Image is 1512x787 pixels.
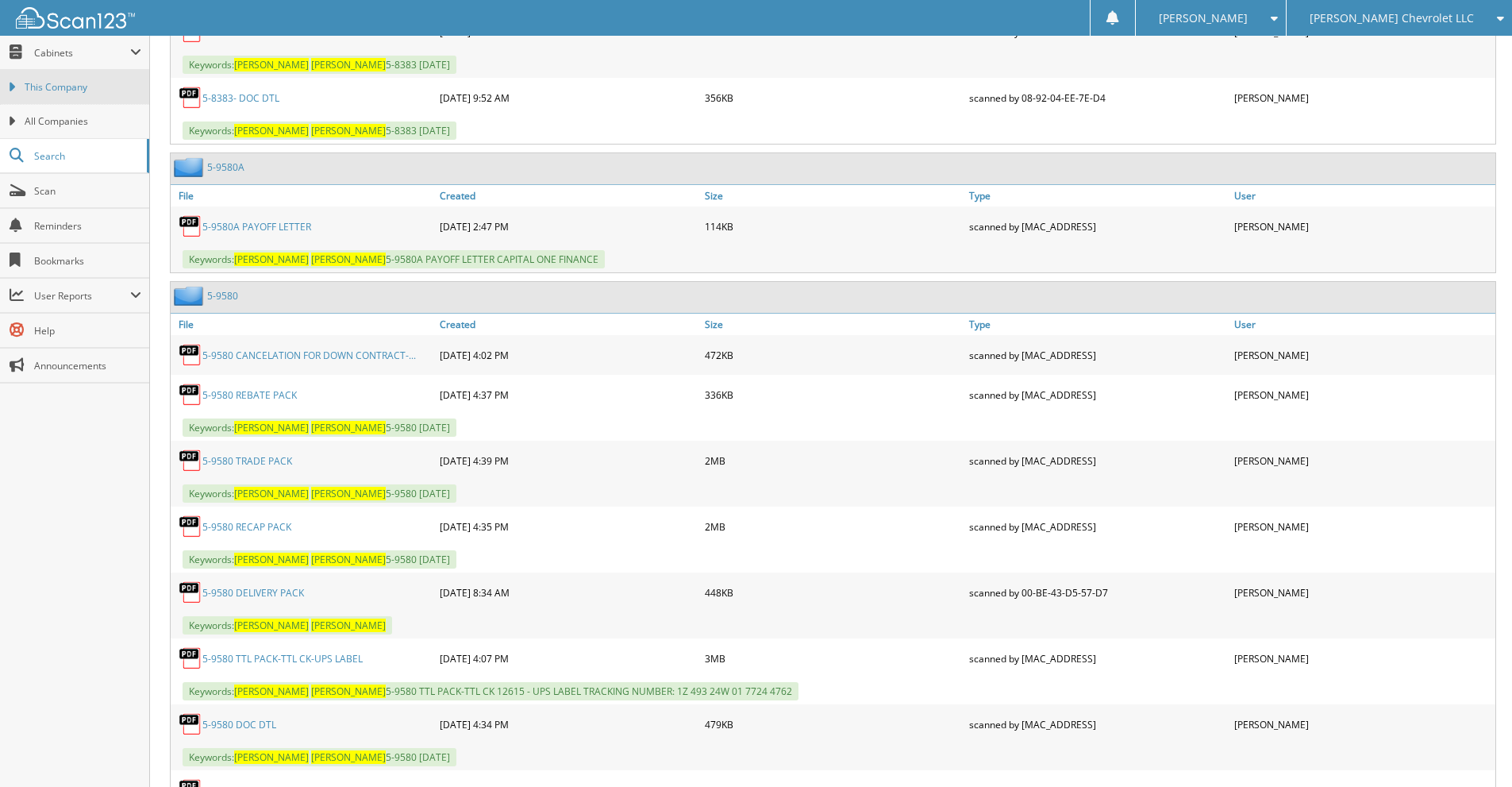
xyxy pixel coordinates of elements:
span: [PERSON_NAME] [234,553,309,566]
span: Keywords: 5-8383 [DATE] [183,56,456,74]
img: folder2.png [174,286,207,306]
a: Created [436,185,701,206]
div: [PERSON_NAME] [1230,339,1495,371]
span: Keywords: 5-9580A PAYOFF LETTER CAPITAL ONE FINANCE [183,250,605,268]
span: Bookmarks [34,254,141,268]
div: scanned by [MAC_ADDRESS] [965,379,1230,411]
img: PDF.png [179,712,202,736]
span: [PERSON_NAME] [234,685,309,698]
div: 114KB [701,210,966,242]
span: Keywords: 5-8383 [DATE] [183,122,456,140]
span: [PERSON_NAME] [311,124,386,137]
span: [PERSON_NAME] Chevrolet LLC [1310,14,1474,23]
div: 472KB [701,339,966,371]
div: scanned by 00-BE-43-D5-57-D7 [965,577,1230,608]
a: 5-9580 TTL PACK-TTL CK-UPS LABEL [202,652,363,665]
img: PDF.png [179,214,202,238]
div: [DATE] 4:37 PM [436,379,701,411]
div: [DATE] 9:52 AM [436,82,701,114]
div: [DATE] 4:07 PM [436,642,701,674]
span: Keywords: 5-9580 TTL PACK-TTL CK 12615 - UPS LABEL TRACKING NUMBER: 1Z 493 24W 01 7724 4762 [183,682,798,700]
span: [PERSON_NAME] [1159,14,1248,23]
span: Cabinets [34,46,130,60]
img: scan123-logo-white.svg [16,7,135,29]
span: [PERSON_NAME] [311,58,386,71]
span: [PERSON_NAME] [234,124,309,137]
img: PDF.png [179,515,202,538]
span: [PERSON_NAME] [311,685,386,698]
a: Type [965,314,1230,335]
img: PDF.png [179,343,202,367]
span: Keywords: 5-9580 [DATE] [183,550,456,569]
div: Chat Widget [1433,711,1512,787]
div: [PERSON_NAME] [1230,210,1495,242]
span: [PERSON_NAME] [311,421,386,434]
span: [PERSON_NAME] [311,487,386,500]
span: Reminders [34,219,141,233]
a: 5-9580 RECAP PACK [202,520,291,534]
span: [PERSON_NAME] [234,750,309,764]
div: [DATE] 4:35 PM [436,511,701,542]
div: [DATE] 4:39 PM [436,445,701,476]
span: [PERSON_NAME] [234,619,309,632]
a: Type [965,185,1230,206]
a: Size [701,314,966,335]
div: 479KB [701,708,966,740]
div: 448KB [701,577,966,608]
div: [PERSON_NAME] [1230,708,1495,740]
div: [DATE] 4:34 PM [436,708,701,740]
a: File [171,185,436,206]
div: [PERSON_NAME] [1230,577,1495,608]
span: [PERSON_NAME] [311,619,386,632]
div: 2MB [701,511,966,542]
div: scanned by [MAC_ADDRESS] [965,339,1230,371]
span: [PERSON_NAME] [311,750,386,764]
div: [PERSON_NAME] [1230,445,1495,476]
img: folder2.png [174,157,207,177]
div: [PERSON_NAME] [1230,511,1495,542]
span: [PERSON_NAME] [234,487,309,500]
span: Keywords: [183,616,392,635]
a: 5-9580A [207,160,244,174]
div: scanned by [MAC_ADDRESS] [965,445,1230,476]
span: [PERSON_NAME] [234,421,309,434]
img: PDF.png [179,646,202,670]
a: 5-9580 [207,289,238,303]
span: Search [34,149,139,163]
img: PDF.png [179,383,202,407]
div: [PERSON_NAME] [1230,82,1495,114]
a: 5-9580 DELIVERY PACK [202,586,304,600]
span: Scan [34,184,141,198]
span: Keywords: 5-9580 [DATE] [183,748,456,766]
span: User Reports [34,289,130,303]
span: Keywords: 5-9580 [DATE] [183,484,456,503]
a: User [1230,185,1495,206]
a: Size [701,185,966,206]
div: scanned by [MAC_ADDRESS] [965,642,1230,674]
div: [DATE] 2:47 PM [436,210,701,242]
div: scanned by [MAC_ADDRESS] [965,511,1230,542]
a: 5-9580 DOC DTL [202,718,276,731]
div: [PERSON_NAME] [1230,379,1495,411]
div: 3MB [701,642,966,674]
a: 5-9580 TRADE PACK [202,454,292,468]
img: PDF.png [179,449,202,473]
a: 5-9580A PAYOFF LETTER [202,220,311,233]
a: User [1230,314,1495,335]
span: [PERSON_NAME] [311,553,386,566]
img: PDF.png [179,86,202,110]
div: 2MB [701,445,966,476]
div: scanned by [MAC_ADDRESS] [965,708,1230,740]
img: PDF.png [179,581,202,604]
span: Keywords: 5-9580 [DATE] [183,419,456,437]
div: 356KB [701,82,966,114]
div: scanned by [MAC_ADDRESS] [965,210,1230,242]
a: 5-9580 CANCELATION FOR DOWN CONTRACT-... [202,349,416,362]
a: 5-8383- DOC DTL [202,91,279,105]
span: All Companies [25,114,141,129]
span: Announcements [34,359,141,372]
div: 336KB [701,379,966,411]
span: Help [34,324,141,338]
a: File [171,314,436,335]
div: [DATE] 4:02 PM [436,339,701,371]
